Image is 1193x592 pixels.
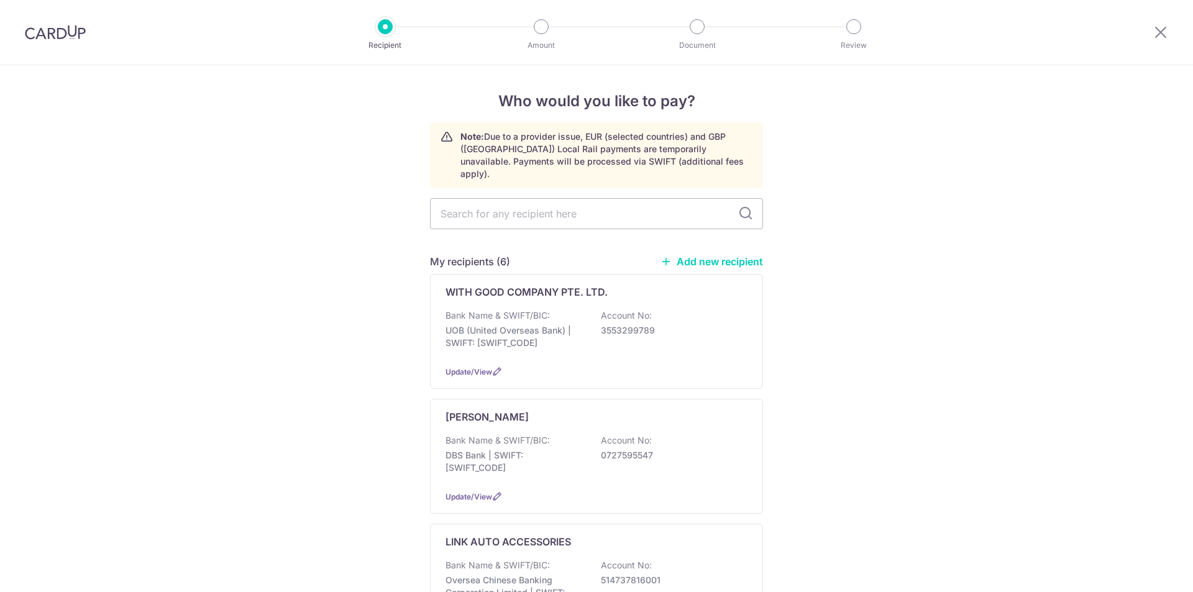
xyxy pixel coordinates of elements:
p: Review [808,39,900,52]
p: WITH GOOD COMPANY PTE. LTD. [446,285,608,299]
p: Amount [495,39,587,52]
p: Bank Name & SWIFT/BIC: [446,309,550,322]
p: LINK AUTO ACCESSORIES [446,534,571,549]
p: Bank Name & SWIFT/BIC: [446,434,550,447]
h5: My recipients (6) [430,254,510,269]
a: Add new recipient [660,255,763,268]
p: Bank Name & SWIFT/BIC: [446,559,550,572]
strong: Note: [460,131,484,142]
p: 514737816001 [601,574,740,586]
p: Account No: [601,309,652,322]
a: Update/View [446,492,492,501]
a: Update/View [446,367,492,376]
p: Account No: [601,559,652,572]
p: Recipient [339,39,431,52]
p: Due to a provider issue, EUR (selected countries) and GBP ([GEOGRAPHIC_DATA]) Local Rail payments... [460,130,752,180]
img: CardUp [25,25,86,40]
p: 3553299789 [601,324,740,337]
p: Document [651,39,743,52]
p: 0727595547 [601,449,740,462]
input: Search for any recipient here [430,198,763,229]
p: Account No: [601,434,652,447]
p: DBS Bank | SWIFT: [SWIFT_CODE] [446,449,585,474]
p: [PERSON_NAME] [446,409,529,424]
p: UOB (United Overseas Bank) | SWIFT: [SWIFT_CODE] [446,324,585,349]
h4: Who would you like to pay? [430,90,763,112]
